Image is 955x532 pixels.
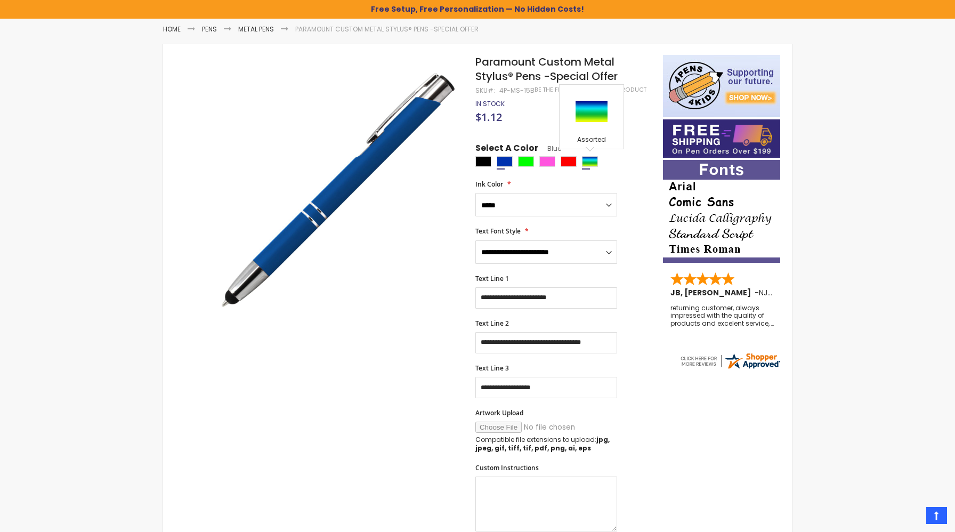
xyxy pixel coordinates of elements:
span: Artwork Upload [475,408,523,417]
div: Lime Green [518,156,534,167]
span: Select A Color [475,142,538,157]
span: In stock [475,99,505,108]
strong: SKU [475,86,495,95]
li: Paramount Custom Metal Stylus® Pens -Special Offer [295,25,479,34]
img: font-personalization-examples [663,160,780,263]
span: Ink Color [475,180,503,189]
div: 4P-ms-15b [499,86,535,95]
a: 4pens.com certificate URL [679,364,781,373]
strong: jpg, jpeg, gif, tiff, tif, pdf, png, ai, eps [475,435,610,453]
div: Assorted [582,156,598,167]
span: Text Line 3 [475,364,509,373]
div: Blue [497,156,513,167]
span: Text Font Style [475,227,521,236]
div: Black [475,156,491,167]
img: 4pens.com widget logo [679,351,781,370]
div: Red [561,156,577,167]
span: - , [755,287,847,298]
a: Pens [202,25,217,34]
p: Compatible file extensions to upload: [475,436,617,453]
img: custom-soft-touch-ii-metal-pens-with-stylus-blue_1.jpg [217,70,461,314]
span: JB, [PERSON_NAME] [670,287,755,298]
span: Paramount Custom Metal Stylus® Pens -Special Offer [475,54,618,84]
img: Free shipping on orders over $199 [663,119,780,158]
img: 4pens 4 kids [663,55,780,117]
span: Custom Instructions [475,463,539,472]
span: NJ [759,287,772,298]
span: Text Line 1 [475,274,509,283]
iframe: Google Customer Reviews [867,503,955,532]
div: Pink [539,156,555,167]
span: Text Line 2 [475,319,509,328]
div: Availability [475,100,505,108]
a: Home [163,25,181,34]
a: Metal Pens [238,25,274,34]
div: Assorted [562,135,621,146]
span: Blue [538,144,561,153]
a: Be the first to review this product [535,86,646,94]
div: returning customer, always impressed with the quality of products and excelent service, will retu... [670,304,774,327]
span: $1.12 [475,110,502,124]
